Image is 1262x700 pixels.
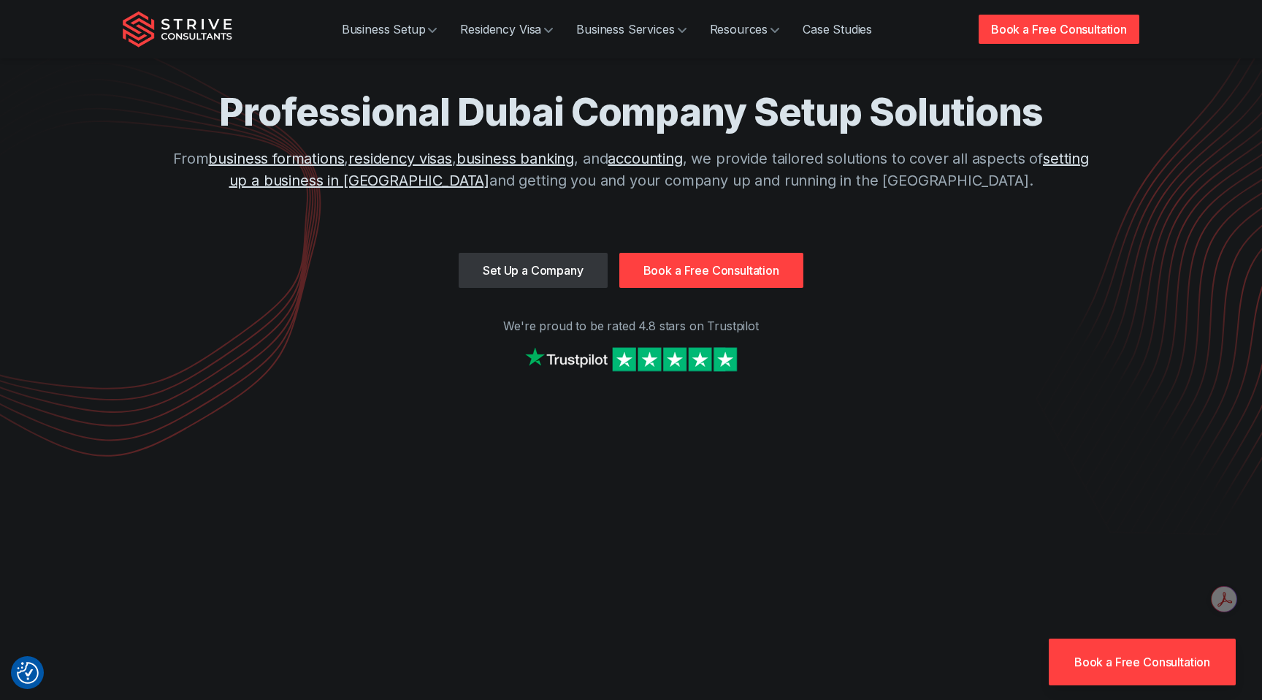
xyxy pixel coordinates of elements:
img: Strive Consultants [123,11,232,47]
a: business formations [208,150,344,167]
img: Strive on Trustpilot [521,343,741,375]
a: Case Studies [791,15,884,44]
a: Business Services [565,15,697,44]
a: Resources [698,15,792,44]
p: From , , , and , we provide tailored solutions to cover all aspects of and getting you and your c... [164,148,1098,191]
h1: Professional Dubai Company Setup Solutions [164,88,1098,136]
a: Book a Free Consultation [619,253,803,288]
a: business banking [456,150,574,167]
a: Residency Visa [448,15,565,44]
a: Business Setup [330,15,449,44]
a: Book a Free Consultation [979,15,1139,44]
img: Revisit consent button [17,662,39,684]
a: Book a Free Consultation [1049,639,1236,685]
button: Consent Preferences [17,662,39,684]
p: We're proud to be rated 4.8 stars on Trustpilot [123,317,1139,335]
a: accounting [608,150,682,167]
a: residency visas [348,150,452,167]
a: Set Up a Company [459,253,607,288]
